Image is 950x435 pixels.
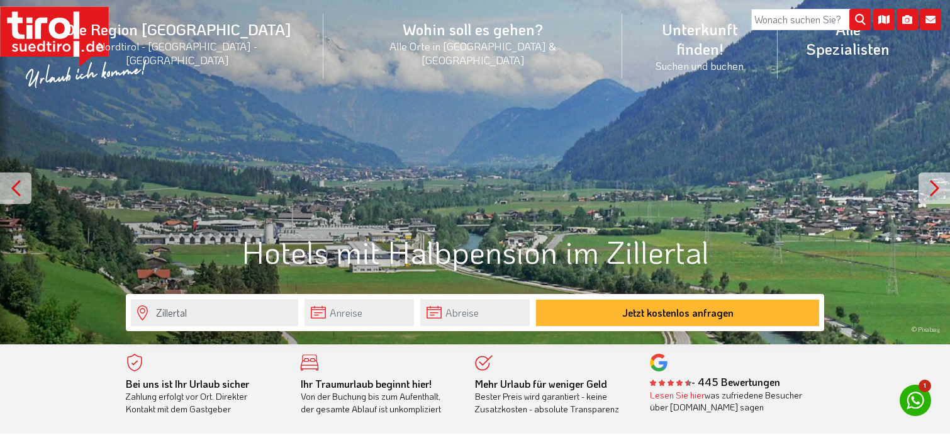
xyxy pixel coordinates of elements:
b: Bei uns ist Ihr Urlaub sicher [126,377,249,390]
i: Kontakt [920,9,941,30]
input: Wonach suchen Sie? [751,9,871,30]
small: Alle Orte in [GEOGRAPHIC_DATA] & [GEOGRAPHIC_DATA] [338,39,607,67]
a: Alle Spezialisten [778,6,919,72]
i: Karte öffnen [873,9,895,30]
small: Nordtirol - [GEOGRAPHIC_DATA] - [GEOGRAPHIC_DATA] [47,39,308,67]
a: 1 [900,385,931,416]
input: Wo soll's hingehen? [131,299,298,326]
h1: Hotels mit Halbpension im Zillertal [126,234,824,269]
span: 1 [919,380,931,392]
small: Suchen und buchen [637,59,763,72]
a: Wohin soll es gehen?Alle Orte in [GEOGRAPHIC_DATA] & [GEOGRAPHIC_DATA] [323,6,622,81]
a: Die Region [GEOGRAPHIC_DATA]Nordtirol - [GEOGRAPHIC_DATA] - [GEOGRAPHIC_DATA] [31,6,323,81]
div: Von der Buchung bis zum Aufenthalt, der gesamte Ablauf ist unkompliziert [301,378,457,415]
input: Anreise [305,299,414,326]
div: Zahlung erfolgt vor Ort. Direkter Kontakt mit dem Gastgeber [126,378,282,415]
button: Jetzt kostenlos anfragen [536,300,819,326]
b: Mehr Urlaub für weniger Geld [475,377,607,390]
div: was zufriedene Besucher über [DOMAIN_NAME] sagen [650,389,806,414]
a: Lesen Sie hier [650,389,705,401]
input: Abreise [420,299,530,326]
b: - 445 Bewertungen [650,375,780,388]
div: Bester Preis wird garantiert - keine Zusatzkosten - absolute Transparenz [475,378,631,415]
b: Ihr Traumurlaub beginnt hier! [301,377,432,390]
a: Unterkunft finden!Suchen und buchen [622,6,778,86]
i: Fotogalerie [897,9,918,30]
